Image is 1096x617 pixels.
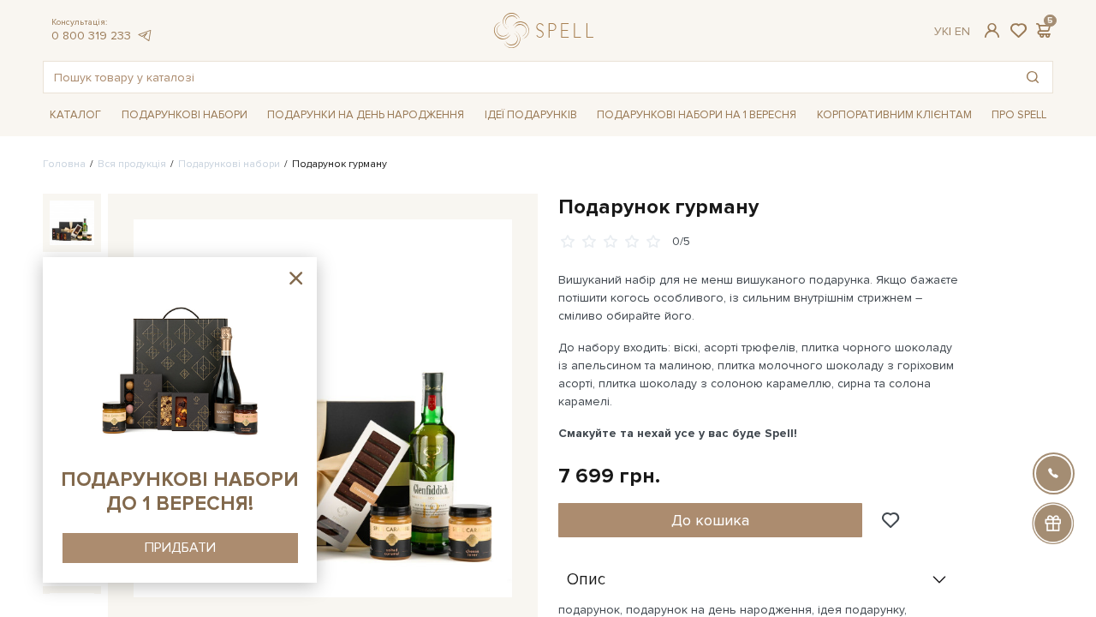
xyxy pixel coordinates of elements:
[590,100,803,129] a: Подарункові набори на 1 Вересня
[955,24,970,39] a: En
[558,426,797,440] b: Смакуйте та нехай усе у вас буде Spell!
[478,102,584,129] a: Ідеї подарунків
[558,503,862,537] button: До кошика
[567,572,605,588] span: Опис
[44,62,1013,93] input: Пошук товару у каталозі
[260,102,471,129] a: Подарунки на День народження
[43,158,86,171] a: Головна
[280,157,387,172] li: Подарунок гурману
[178,158,280,171] a: Подарункові набори
[51,28,131,43] a: 0 800 319 233
[671,511,749,530] span: До кошика
[43,102,108,129] a: Каталог
[810,100,979,129] a: Корпоративним клієнтам
[98,158,166,171] a: Вся продукція
[558,194,1053,220] h1: Подарунок гурману
[115,102,254,129] a: Подарункові набори
[135,28,152,43] a: telegram
[558,338,960,410] p: До набору входить: віскі, асорті трюфелів, плитка чорного шоколаду із апельсином та малиною, плит...
[494,13,601,48] a: logo
[134,219,512,598] img: Подарунок гурману
[558,271,960,325] p: Вишуканий набір для не менш вишуканого подарунка. Якщо бажаєте потішити когось особливого, із сил...
[1013,62,1052,93] button: Пошук товару у каталозі
[985,102,1053,129] a: Про Spell
[558,463,660,489] div: 7 699 грн.
[672,234,690,250] div: 0/5
[51,17,152,28] span: Консультація:
[50,201,94,245] img: Подарунок гурману
[934,24,970,39] div: Ук
[949,24,951,39] span: |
